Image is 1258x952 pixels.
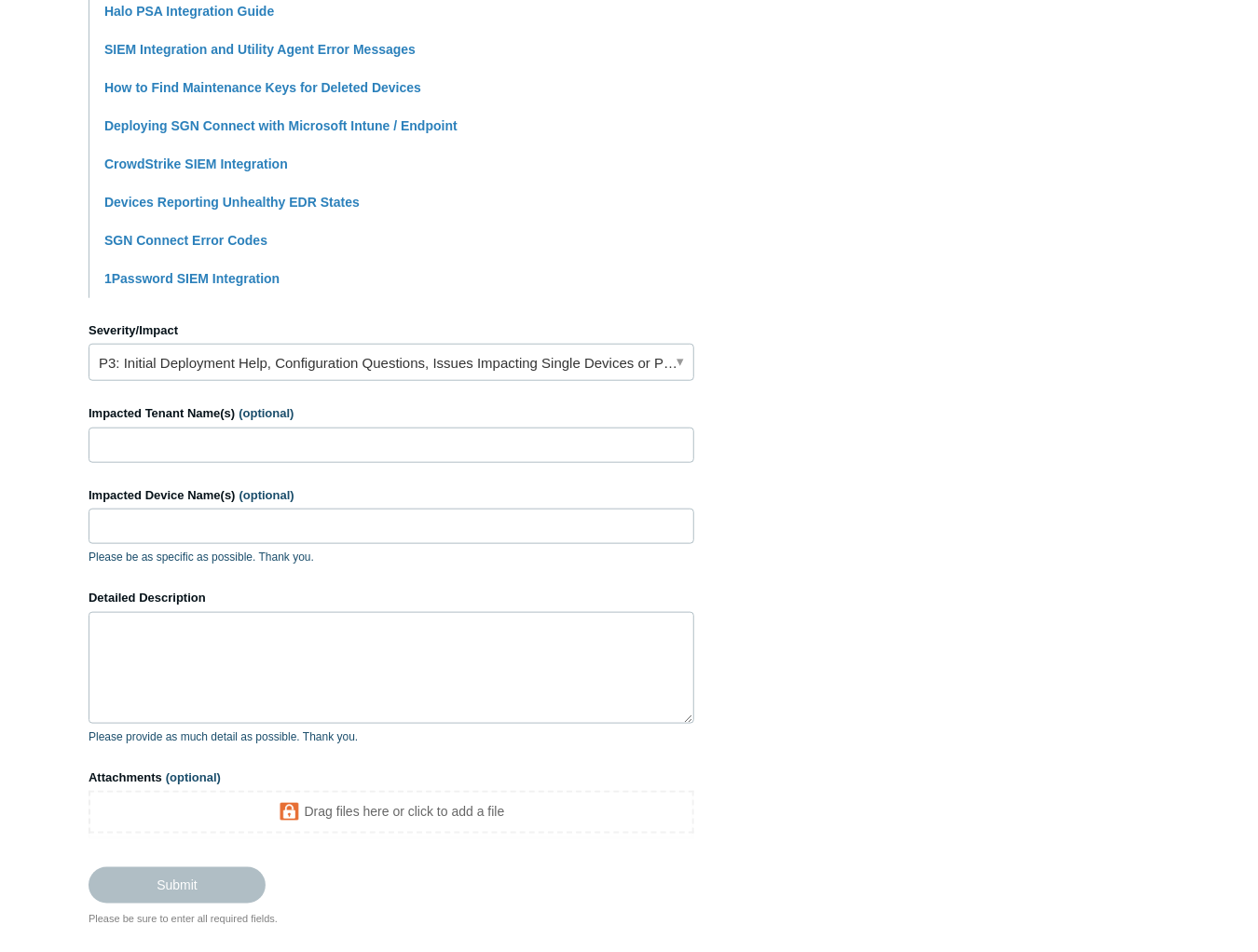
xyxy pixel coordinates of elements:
a: Deploying SGN Connect with Microsoft Intune / Endpoint [104,118,458,133]
label: Impacted Tenant Name(s) [89,404,694,423]
label: Detailed Description [89,589,694,607]
label: Impacted Device Name(s) [89,486,694,505]
div: Please be sure to enter all required fields. [89,911,694,927]
p: Please be as specific as possible. Thank you. [89,549,694,565]
p: Please provide as much detail as possible. Thank you. [89,728,694,745]
a: CrowdStrike SIEM Integration [104,156,288,171]
a: How to Find Maintenance Keys for Deleted Devices [104,80,421,95]
a: Devices Reporting Unhealthy EDR States [104,195,360,210]
a: P3: Initial Deployment Help, Configuration Questions, Issues Impacting Single Devices or Past Out... [89,344,694,381]
label: Severity/Impact [89,321,694,340]
a: 1Password SIEM Integration [104,271,280,286]
label: Attachments [89,768,694,787]
span: (optional) [239,406,294,420]
span: (optional) [166,770,221,784]
a: Halo PSA Integration Guide [104,4,274,19]
input: Submit [89,867,266,903]
a: SIEM Integration and Utility Agent Error Messages [104,42,416,57]
a: SGN Connect Error Codes [104,233,267,248]
span: (optional) [239,488,294,502]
